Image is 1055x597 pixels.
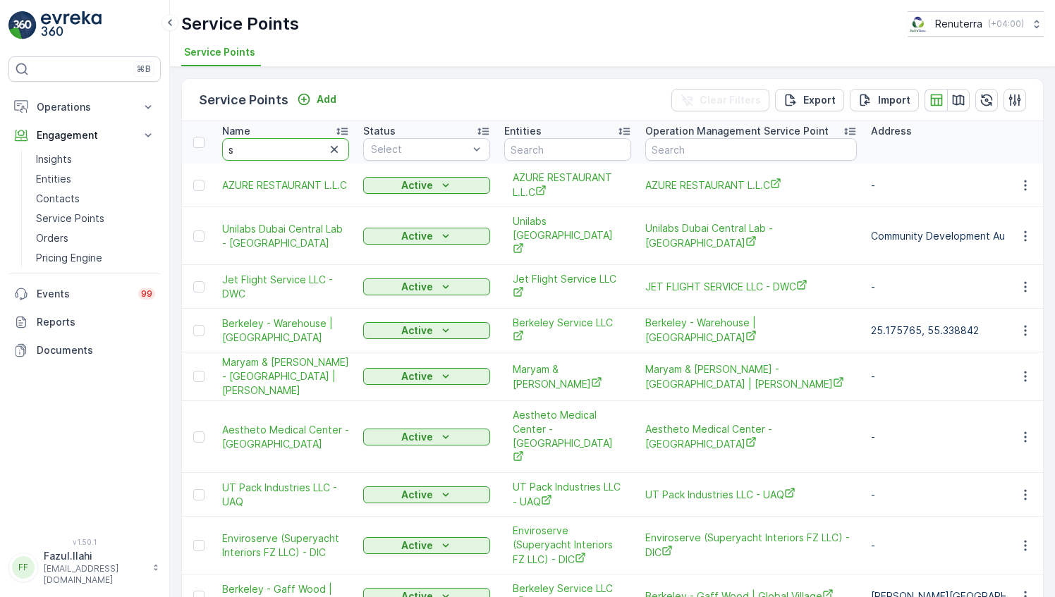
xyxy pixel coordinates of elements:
p: Add [317,92,336,106]
button: Renuterra(+04:00) [908,11,1044,37]
a: Aestheto Medical Center - Fujairah [222,423,349,451]
div: Toggle Row Selected [193,281,205,293]
p: Active [401,229,433,243]
a: Berkeley - Warehouse | Ras Al Khor [222,316,349,345]
p: Entities [36,172,71,186]
span: Enviroserve (Superyacht Interiors FZ LLC) - DIC [513,524,623,567]
span: Aestheto Medical Center - [GEOGRAPHIC_DATA] [222,423,349,451]
p: Contacts [36,192,80,206]
span: Berkeley - Warehouse | [GEOGRAPHIC_DATA] [645,316,857,345]
img: Screenshot_2024-07-26_at_13.33.01.png [908,16,929,32]
button: Engagement [8,121,161,149]
input: Search [222,138,349,161]
a: Entities [30,169,161,189]
span: Maryam & [PERSON_NAME] [513,362,623,391]
button: Clear Filters [671,89,769,111]
button: Active [363,322,490,339]
a: AZURE RESTAURANT L.L.C [222,178,349,192]
a: Berkeley Service LLC [513,316,623,345]
a: UT Pack Industries LLC - UAQ [645,487,857,502]
p: Orders [36,231,68,245]
a: Unilabs Dubai Central Lab - Al Hudaiba [645,221,857,250]
img: logo_light-DOdMpM7g.png [41,11,102,39]
span: Aestheto Medical Center - [GEOGRAPHIC_DATA] [645,422,857,451]
span: v 1.50.1 [8,538,161,546]
p: Fazul.Ilahi [44,549,145,563]
div: Toggle Row Selected [193,230,205,242]
a: UT Pack Industries LLC - UAQ [222,481,349,509]
button: Active [363,228,490,245]
button: FFFazul.Ilahi[EMAIL_ADDRESS][DOMAIN_NAME] [8,549,161,586]
span: AZURE RESTAURANT L.L.C [513,171,623,199]
a: Enviroserve (Superyacht Interiors FZ LLC) - DIC [645,531,857,560]
div: Toggle Row Selected [193,431,205,443]
p: Documents [37,343,155,357]
p: Export [803,93,836,107]
a: Reports [8,308,161,336]
div: Toggle Row Selected [193,540,205,551]
p: Reports [37,315,155,329]
p: Entities [504,124,542,138]
p: Active [401,538,433,553]
p: Insights [36,152,72,166]
p: [EMAIL_ADDRESS][DOMAIN_NAME] [44,563,145,586]
p: Status [363,124,396,138]
p: Operation Management Service Point [645,124,829,138]
span: Aestheto Medical Center - [GEOGRAPHIC_DATA] [513,408,623,465]
p: ( +04:00 ) [988,18,1024,30]
a: Events99 [8,280,161,308]
p: Active [401,430,433,444]
p: Select [371,142,468,156]
p: Events [37,287,130,301]
span: Unilabs [GEOGRAPHIC_DATA] [513,214,623,257]
p: Engagement [37,128,133,142]
a: Aestheto Medical Center - Fujairah [513,408,623,465]
button: Import [850,89,919,111]
p: Active [401,280,433,294]
a: Orders [30,228,161,248]
span: Unilabs Dubai Central Lab - [GEOGRAPHIC_DATA] [645,221,857,250]
div: Toggle Row Selected [193,371,205,382]
span: JET FLIGHT SERVICE LLC - DWC [645,279,857,294]
span: Unilabs Dubai Central Lab - [GEOGRAPHIC_DATA] [222,222,349,250]
a: Jet Flight Service LLC - DWC [222,273,349,301]
p: Renuterra [935,17,982,31]
button: Active [363,177,490,194]
a: Insights [30,149,161,169]
a: Enviroserve (Superyacht Interiors FZ LLC) - DIC [222,531,349,560]
input: Search [504,138,631,161]
button: Export [775,89,844,111]
button: Active [363,486,490,503]
button: Operations [8,93,161,121]
a: Berkeley - Warehouse | Ras Al Khor [645,316,857,345]
button: Add [291,91,342,108]
a: Maryam & Ayesha A.A [513,362,623,391]
div: Toggle Row Selected [193,489,205,500]
a: Unilabs Dubai Central Lab - Al Hudaiba [222,222,349,250]
a: UT Pack Industries LLC - UAQ [513,480,623,509]
button: Active [363,537,490,554]
span: Maryam & [PERSON_NAME] - [GEOGRAPHIC_DATA] | [PERSON_NAME] [222,355,349,398]
p: Service Points [36,211,104,226]
a: Unilabs Dubai Central Lab [513,214,623,257]
p: Active [401,324,433,338]
a: Jet Flight Service LLC [513,272,623,301]
span: Berkeley - Warehouse | [GEOGRAPHIC_DATA] [222,316,349,345]
span: Service Points [184,45,255,59]
p: Service Points [181,13,299,35]
img: logo [8,11,37,39]
a: Documents [8,336,161,364]
p: ⌘B [137,63,151,75]
button: Active [363,278,490,295]
p: Pricing Engine [36,251,102,265]
div: Toggle Row Selected [193,180,205,191]
a: AZURE RESTAURANT L.L.C [645,178,857,192]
